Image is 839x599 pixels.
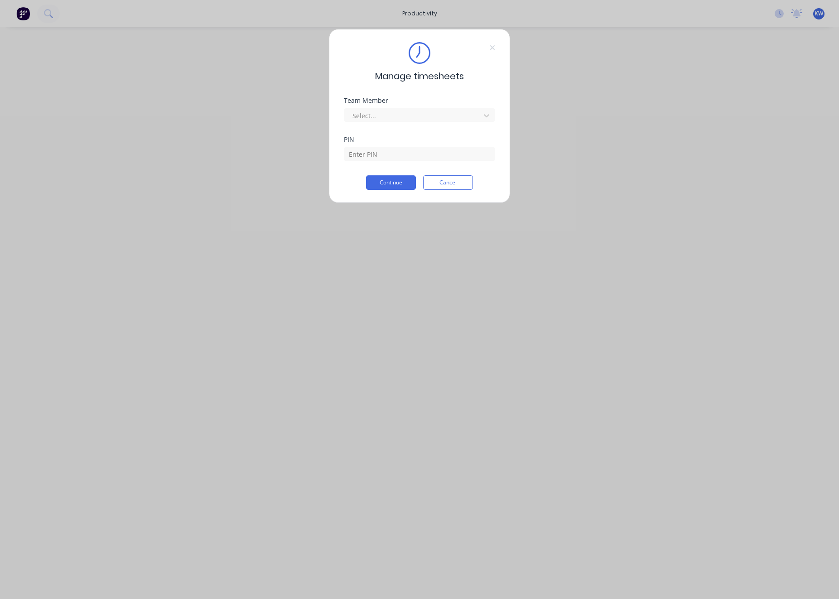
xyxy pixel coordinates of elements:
button: Continue [366,175,416,190]
div: PIN [344,136,495,143]
input: Enter PIN [344,147,495,161]
div: Team Member [344,97,495,104]
button: Cancel [423,175,473,190]
span: Manage timesheets [375,69,464,83]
